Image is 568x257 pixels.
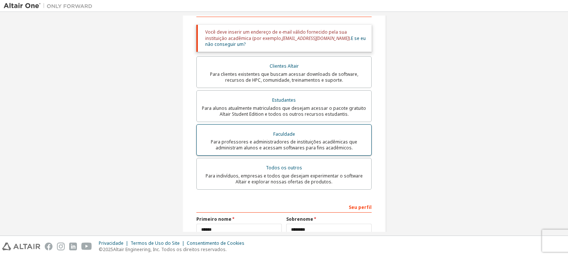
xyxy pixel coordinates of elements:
[286,216,313,222] font: Sobrenome
[349,204,372,210] font: Seu perfil
[205,35,366,47] a: E se eu não conseguir um?
[282,35,349,41] font: [EMAIL_ADDRESS][DOMAIN_NAME]
[272,97,296,103] font: Estudantes
[206,173,363,185] font: Para indivíduos, empresas e todos que desejam experimentar o software Altair e explorar nossas of...
[57,243,65,250] img: instagram.svg
[2,243,40,250] img: altair_logo.svg
[270,63,299,69] font: Clientes Altair
[349,35,351,41] font: ).
[273,131,295,137] font: Faculdade
[210,71,358,83] font: Para clientes existentes que buscam acessar downloads de software, recursos de HPC, comunidade, t...
[131,240,180,246] font: Termos de Uso do Site
[4,2,96,10] img: Altair Um
[69,243,77,250] img: linkedin.svg
[99,240,124,246] font: Privacidade
[187,240,244,246] font: Consentimento de Cookies
[196,216,231,222] font: Primeiro nome
[45,243,53,250] img: facebook.svg
[103,246,113,253] font: 2025
[266,165,302,171] font: Todos os outros
[202,105,366,117] font: Para alunos atualmente matriculados que desejam acessar o pacote gratuito Altair Student Edition ...
[113,246,227,253] font: Altair Engineering, Inc. Todos os direitos reservados.
[211,139,357,151] font: Para professores e administradores de instituições acadêmicas que administram alunos e acessam so...
[99,246,103,253] font: ©
[205,29,347,41] font: Você deve inserir um endereço de e-mail válido fornecido pela sua instituição acadêmica (por exem...
[81,243,92,250] img: youtube.svg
